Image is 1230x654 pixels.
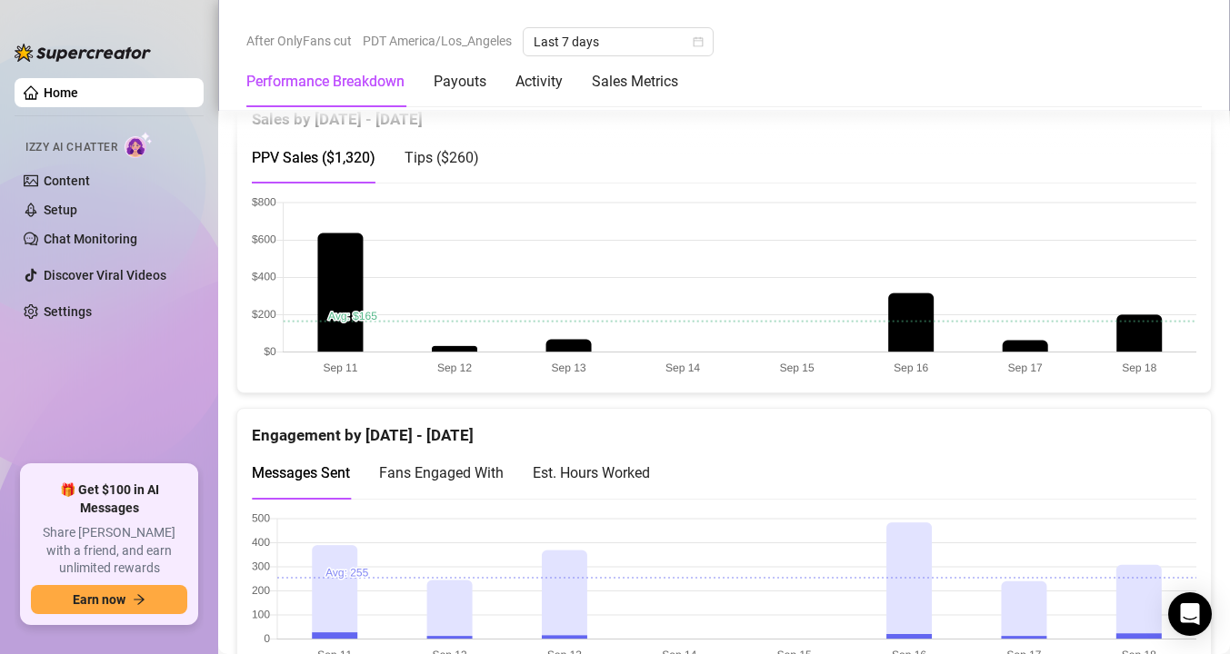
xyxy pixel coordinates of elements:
span: Izzy AI Chatter [25,139,117,156]
a: Settings [44,304,92,319]
span: Messages Sent [252,464,350,481]
div: Performance Breakdown [246,71,405,93]
span: Fans Engaged With [379,464,504,481]
a: Home [44,85,78,100]
span: PPV Sales ( $1,320 ) [252,149,375,166]
img: logo-BBDzfeDw.svg [15,44,151,62]
a: Content [44,173,90,188]
div: Sales by [DATE] - [DATE] [252,93,1196,132]
span: calendar [693,36,704,47]
span: arrow-right [133,593,145,606]
a: Chat Monitoring [44,232,137,246]
div: Engagement by [DATE] - [DATE] [252,409,1196,448]
span: Tips ( $260 ) [405,149,479,166]
span: Share [PERSON_NAME] with a friend, and earn unlimited rewards [31,524,187,578]
div: Payouts [434,71,486,93]
span: Last 7 days [534,28,703,55]
a: Discover Viral Videos [44,268,166,282]
div: Activity [515,71,563,93]
div: Est. Hours Worked [533,461,650,484]
span: After OnlyFans cut [246,27,352,54]
span: 🎁 Get $100 in AI Messages [31,481,187,517]
span: PDT America/Los_Angeles [363,27,512,54]
button: Earn nowarrow-right [31,585,187,614]
img: AI Chatter [125,132,153,158]
span: Earn now [73,592,125,607]
div: Open Intercom Messenger [1168,592,1212,636]
a: Setup [44,203,77,217]
div: Sales Metrics [592,71,678,93]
